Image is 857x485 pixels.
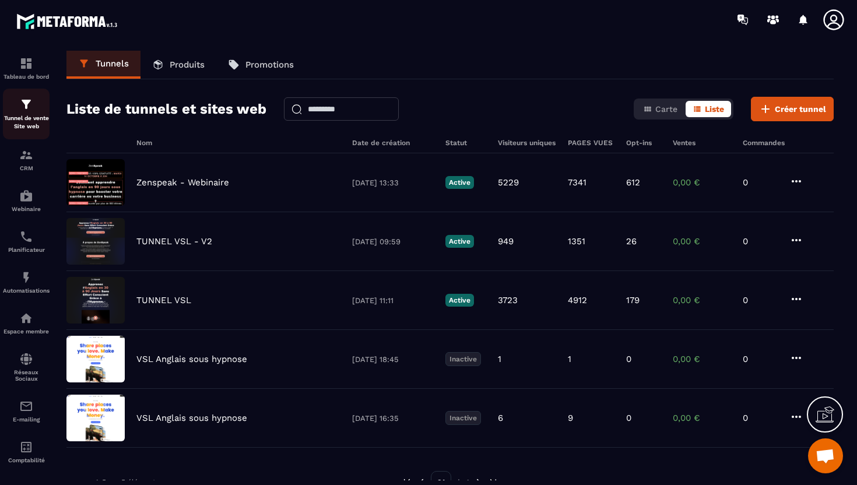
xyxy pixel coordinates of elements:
[19,189,33,203] img: automations
[136,295,191,305] p: TUNNEL VSL
[136,354,247,364] p: VSL Anglais sous hypnose
[19,311,33,325] img: automations
[626,177,640,188] p: 612
[136,139,340,147] h6: Nom
[498,295,518,305] p: 3723
[636,101,684,117] button: Carte
[136,236,212,247] p: TUNNEL VSL - V2
[498,354,501,364] p: 1
[19,148,33,162] img: formation
[3,262,50,303] a: automationsautomationsAutomatisations
[352,296,434,305] p: [DATE] 11:11
[3,180,50,221] a: automationsautomationsWebinaire
[352,237,434,246] p: [DATE] 09:59
[498,236,514,247] p: 949
[743,295,778,305] p: 0
[136,413,247,423] p: VSL Anglais sous hypnose
[568,295,587,305] p: 4912
[445,411,481,425] p: Inactive
[352,355,434,364] p: [DATE] 18:45
[3,431,50,472] a: accountantaccountantComptabilité
[3,114,50,131] p: Tunnel de vente Site web
[445,294,474,307] p: Active
[673,295,731,305] p: 0,00 €
[3,328,50,335] p: Espace membre
[3,391,50,431] a: emailemailE-mailing
[216,51,305,79] a: Promotions
[743,139,785,147] h6: Commandes
[626,413,631,423] p: 0
[170,59,205,70] p: Produits
[743,354,778,364] p: 0
[3,73,50,80] p: Tableau de bord
[568,413,573,423] p: 9
[3,247,50,253] p: Planificateur
[3,206,50,212] p: Webinaire
[352,178,434,187] p: [DATE] 13:33
[626,236,637,247] p: 26
[66,97,266,121] h2: Liste de tunnels et sites web
[3,48,50,89] a: formationformationTableau de bord
[19,270,33,284] img: automations
[3,416,50,423] p: E-mailing
[445,235,474,248] p: Active
[673,177,731,188] p: 0,00 €
[3,139,50,180] a: formationformationCRM
[751,97,834,121] button: Créer tunnel
[673,236,731,247] p: 0,00 €
[568,177,586,188] p: 7341
[3,287,50,294] p: Automatisations
[245,59,294,70] p: Promotions
[3,89,50,139] a: formationformationTunnel de vente Site web
[498,177,519,188] p: 5229
[3,221,50,262] a: schedulerschedulerPlanificateur
[568,236,585,247] p: 1351
[3,369,50,382] p: Réseaux Sociaux
[3,303,50,343] a: automationsautomationsEspace membre
[705,104,724,114] span: Liste
[19,230,33,244] img: scheduler
[673,139,731,147] h6: Ventes
[96,58,129,69] p: Tunnels
[445,139,486,147] h6: Statut
[141,51,216,79] a: Produits
[3,165,50,171] p: CRM
[743,177,778,188] p: 0
[19,352,33,366] img: social-network
[673,413,731,423] p: 0,00 €
[626,139,661,147] h6: Opt-ins
[3,457,50,463] p: Comptabilité
[673,354,731,364] p: 0,00 €
[19,440,33,454] img: accountant
[498,139,556,147] h6: Visiteurs uniques
[498,413,503,423] p: 6
[775,103,826,115] span: Créer tunnel
[66,51,141,79] a: Tunnels
[743,413,778,423] p: 0
[743,236,778,247] p: 0
[16,10,121,32] img: logo
[686,101,731,117] button: Liste
[352,139,434,147] h6: Date de création
[626,295,640,305] p: 179
[626,354,631,364] p: 0
[66,218,125,265] img: image
[445,176,474,189] p: Active
[19,97,33,111] img: formation
[808,438,843,473] div: Ouvrir le chat
[19,57,33,71] img: formation
[655,104,677,114] span: Carte
[352,414,434,423] p: [DATE] 16:35
[3,343,50,391] a: social-networksocial-networkRéseaux Sociaux
[445,352,481,366] p: Inactive
[136,177,229,188] p: Zenspeak - Webinaire
[66,277,125,324] img: image
[568,354,571,364] p: 1
[66,336,125,382] img: image
[568,139,614,147] h6: PAGES VUES
[66,159,125,206] img: image
[19,399,33,413] img: email
[66,395,125,441] img: image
